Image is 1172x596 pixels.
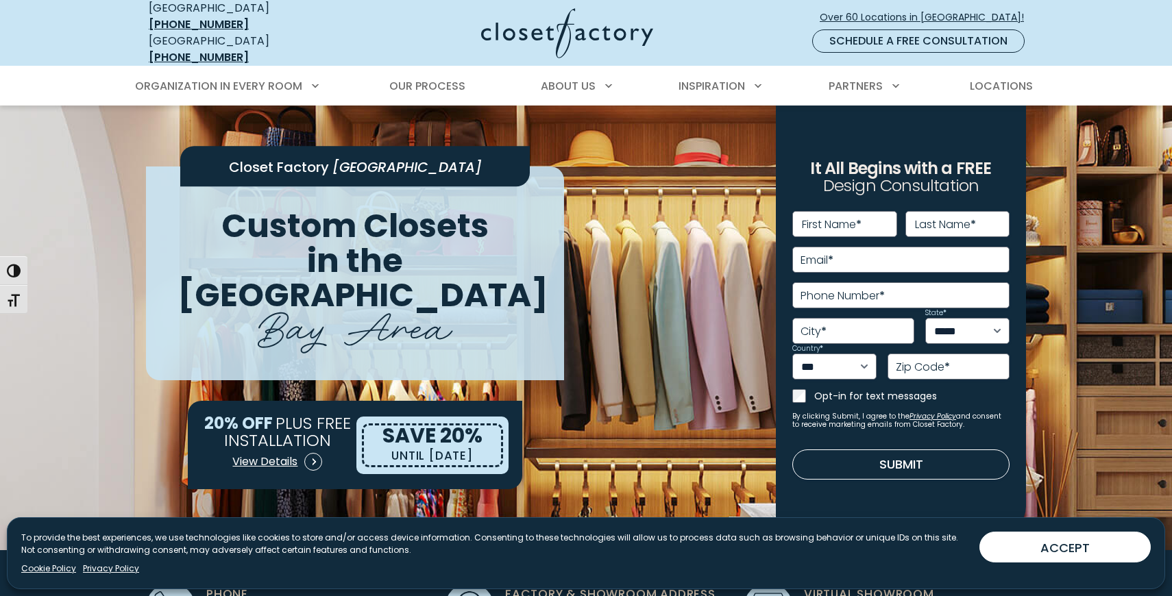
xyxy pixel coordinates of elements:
[829,78,883,94] span: Partners
[909,411,956,421] a: Privacy Policy
[801,290,885,301] label: Phone Number
[820,10,1035,25] span: Over 60 Locations in [GEOGRAPHIC_DATA]!
[823,175,979,197] span: Design Consultation
[135,78,302,94] span: Organization in Every Room
[21,532,968,556] p: To provide the best experiences, we use technologies like cookies to store and/or access device i...
[801,255,833,266] label: Email
[258,293,453,355] span: Bay Area
[970,78,1033,94] span: Locations
[802,219,862,230] label: First Name
[792,449,1010,480] button: Submit
[679,78,745,94] span: Inspiration
[149,49,249,65] a: [PHONE_NUMBER]
[178,237,548,318] span: in the [GEOGRAPHIC_DATA]
[792,412,1010,429] small: By clicking Submit, I agree to the and consent to receive marketing emails from Closet Factory.
[896,362,950,373] label: Zip Code
[224,412,351,451] span: PLUS FREE INSTALLATION
[21,562,76,575] a: Cookie Policy
[391,446,474,465] p: UNTIL [DATE]
[792,345,823,352] label: Country
[149,16,249,32] a: [PHONE_NUMBER]
[814,389,1010,403] label: Opt-in for text messages
[481,8,653,58] img: Closet Factory Logo
[915,219,976,230] label: Last Name
[232,448,323,475] a: View Details
[382,421,483,450] span: SAVE 20%
[332,158,482,177] span: [GEOGRAPHIC_DATA]
[541,78,596,94] span: About Us
[810,157,991,179] span: It All Begins with a FREE
[221,203,489,249] span: Custom Closets
[925,310,947,316] label: State
[83,562,139,575] a: Privacy Policy
[229,158,329,177] span: Closet Factory
[389,78,465,94] span: Our Process
[204,412,273,434] span: 20% OFF
[149,33,347,66] div: [GEOGRAPHIC_DATA]
[232,454,297,470] span: View Details
[819,5,1036,29] a: Over 60 Locations in [GEOGRAPHIC_DATA]!
[125,67,1047,105] nav: Primary Menu
[801,326,827,337] label: City
[979,532,1151,562] button: ACCEPT
[812,29,1025,53] a: Schedule a Free Consultation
